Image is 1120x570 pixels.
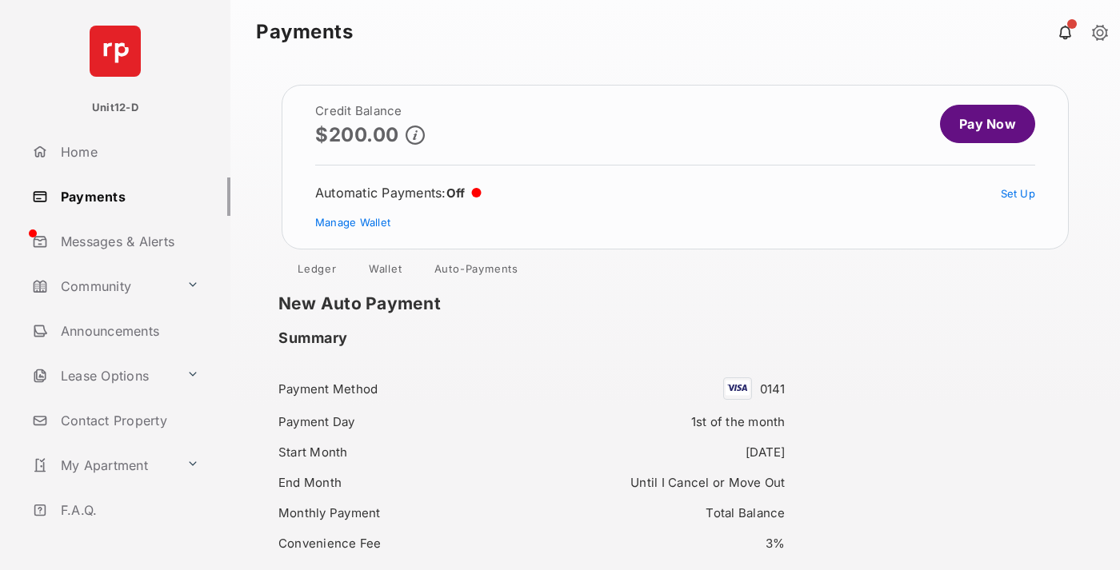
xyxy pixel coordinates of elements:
[90,26,141,77] img: svg+xml;base64,PHN2ZyB4bWxucz0iaHR0cDovL3d3dy53My5vcmcvMjAwMC9zdmciIHdpZHRoPSI2NCIgaGVpZ2h0PSI2NC...
[278,411,522,432] div: Payment Day
[26,222,230,261] a: Messages & Alerts
[26,357,180,395] a: Lease Options
[1001,187,1036,200] a: Set Up
[315,216,390,229] a: Manage Wallet
[26,133,230,171] a: Home
[746,444,786,460] span: [DATE]
[256,22,353,42] strong: Payments
[278,532,522,554] div: Convenience Fee
[630,475,785,490] span: Until I Cancel or Move Out
[278,378,522,400] div: Payment Method
[26,446,180,484] a: My Apartment
[278,294,810,313] h1: New Auto Payment
[760,381,786,397] span: 0141
[26,312,230,350] a: Announcements
[315,124,399,145] p: $200.00
[542,532,785,554] div: 3%
[26,401,230,440] a: Contact Property
[278,502,522,524] div: Monthly Payment
[356,262,415,281] a: Wallet
[446,185,466,201] span: Off
[422,262,531,281] a: Auto-Payments
[706,505,785,520] span: Total Balance
[278,329,348,347] h2: Summary
[26,491,230,529] a: F.A.Q.
[285,262,350,281] a: Ledger
[278,441,522,463] div: Start Month
[278,472,522,493] div: End Month
[691,414,786,429] span: 1st of the month
[26,177,230,216] a: Payments
[92,100,138,116] p: Unit12-D
[315,105,425,118] h2: Credit Balance
[315,185,482,201] div: Automatic Payments :
[26,267,180,305] a: Community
